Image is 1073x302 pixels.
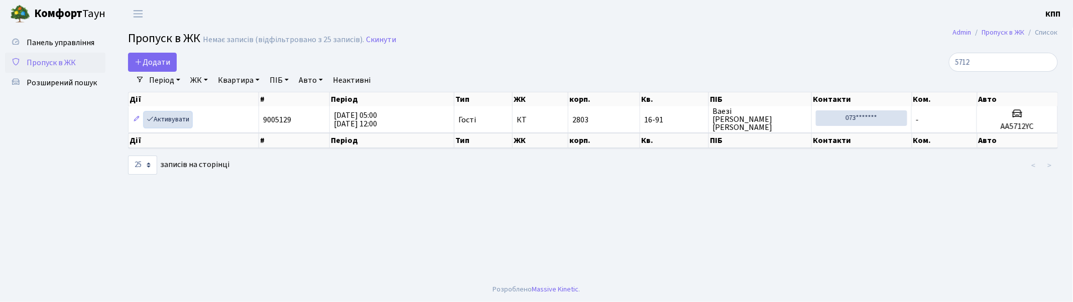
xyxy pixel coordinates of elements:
span: Таун [34,6,105,23]
a: Активувати [144,112,192,127]
th: Тип [454,133,513,148]
span: Розширений пошук [27,77,97,88]
th: Авто [978,92,1058,106]
a: Розширений пошук [5,73,105,93]
th: Дії [129,92,259,106]
th: Період [330,133,454,148]
th: Авто [978,133,1058,148]
a: Панель управління [5,33,105,53]
a: Додати [128,53,177,72]
select: записів на сторінці [128,156,157,175]
h5: АА5712YC [981,122,1053,131]
span: Гості [458,116,476,124]
th: ЖК [513,133,568,148]
a: Авто [295,72,327,89]
th: # [259,133,330,148]
a: Massive Kinetic [532,284,579,294]
a: Пропуск в ЖК [982,27,1025,38]
th: Кв. [640,92,709,106]
span: 16-91 [644,116,704,124]
a: Квартира [214,72,264,89]
a: Пропуск в ЖК [5,53,105,73]
th: Кв. [640,133,709,148]
th: Період [330,92,454,106]
li: Список [1025,27,1058,38]
b: КПП [1046,9,1061,20]
span: Ваезі [PERSON_NAME] [PERSON_NAME] [713,107,807,131]
th: Ком. [912,133,978,148]
label: записів на сторінці [128,156,229,175]
span: Додати [135,57,170,68]
b: Комфорт [34,6,82,22]
div: Немає записів (відфільтровано з 25 записів). [203,35,364,45]
a: Admin [953,27,972,38]
span: 9005129 [263,114,291,125]
a: КПП [1046,8,1061,20]
th: корп. [568,92,640,106]
a: Неактивні [329,72,375,89]
th: ПІБ [709,133,812,148]
th: # [259,92,330,106]
a: ПІБ [266,72,293,89]
span: [DATE] 05:00 [DATE] 12:00 [334,110,377,129]
th: ЖК [513,92,568,106]
th: Ком. [912,92,978,106]
input: Пошук... [949,53,1058,72]
th: Дії [129,133,259,148]
span: Панель управління [27,37,94,48]
span: 2803 [572,114,588,125]
nav: breadcrumb [938,22,1073,43]
span: Пропуск в ЖК [27,57,76,68]
span: КТ [517,116,564,124]
th: ПІБ [709,92,812,106]
div: Розроблено . [493,284,580,295]
button: Переключити навігацію [126,6,151,22]
img: logo.png [10,4,30,24]
th: Контакти [812,133,912,148]
a: Скинути [366,35,396,45]
th: корп. [568,133,640,148]
th: Тип [454,92,513,106]
span: Пропуск в ЖК [128,30,200,47]
a: ЖК [186,72,212,89]
th: Контакти [812,92,912,106]
a: Період [145,72,184,89]
span: - [916,114,919,125]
